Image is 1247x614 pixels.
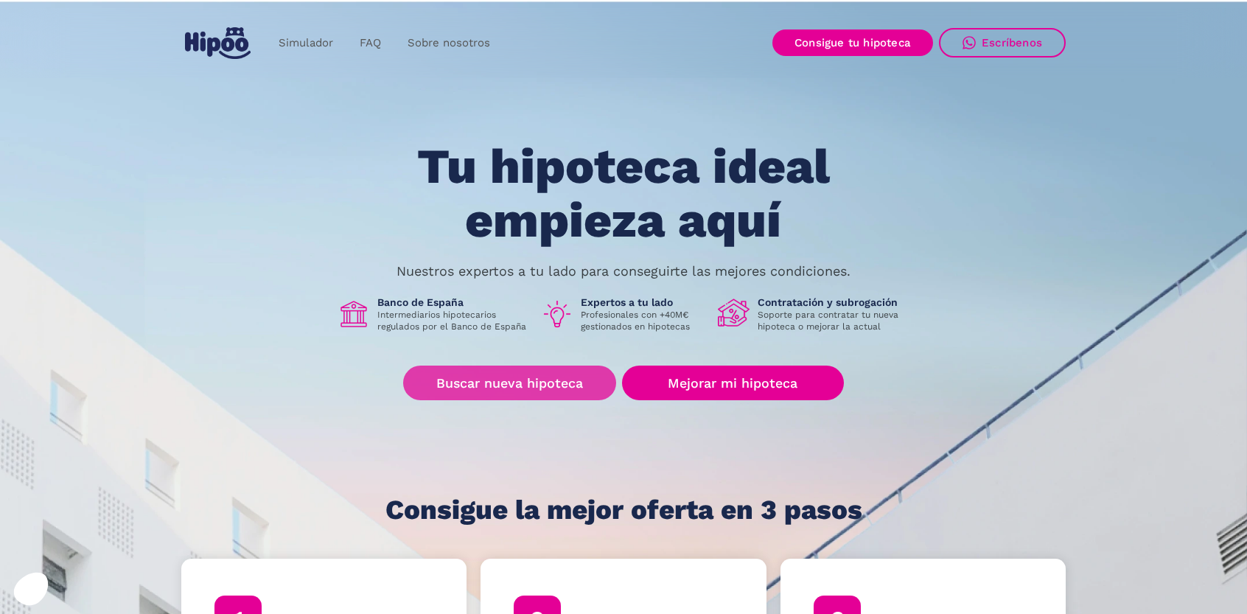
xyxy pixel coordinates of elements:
p: Soporte para contratar tu nueva hipoteca o mejorar la actual [758,309,909,332]
a: Escríbenos [939,28,1066,57]
h1: Expertos a tu lado [581,296,706,309]
a: Buscar nueva hipoteca [403,366,616,400]
h1: Tu hipoteca ideal empieza aquí [344,140,903,247]
div: Escríbenos [982,36,1042,49]
h1: Contratación y subrogación [758,296,909,309]
p: Profesionales con +40M€ gestionados en hipotecas [581,309,706,332]
a: Simulador [265,29,346,57]
h1: Banco de España [377,296,529,309]
a: Mejorar mi hipoteca [622,366,844,400]
p: Nuestros expertos a tu lado para conseguirte las mejores condiciones. [397,265,850,277]
p: Intermediarios hipotecarios regulados por el Banco de España [377,309,529,332]
a: FAQ [346,29,394,57]
h1: Consigue la mejor oferta en 3 pasos [385,495,862,525]
a: Consigue tu hipoteca [772,29,933,56]
a: home [181,21,254,65]
a: Sobre nosotros [394,29,503,57]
